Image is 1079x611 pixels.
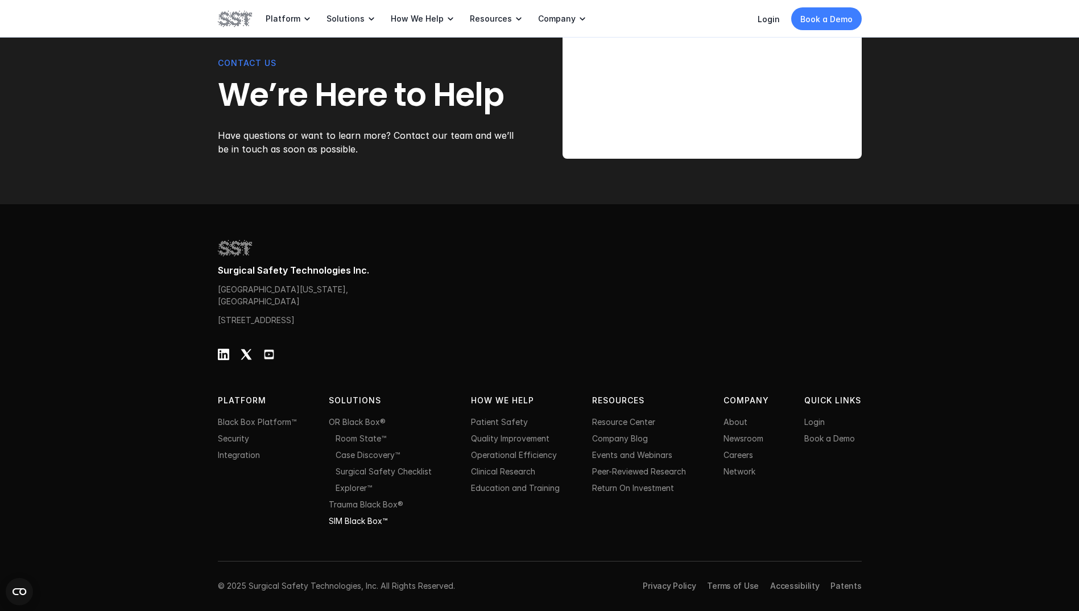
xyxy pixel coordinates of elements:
[218,76,517,114] h2: We’re Here to Help
[218,283,354,307] p: [GEOGRAPHIC_DATA][US_STATE], [GEOGRAPHIC_DATA]
[218,580,455,592] p: © 2025 Surgical Safety Technologies, Inc. All Rights Reserved.
[471,394,541,407] p: HOW WE HELP
[6,578,33,605] button: Open CMP widget
[791,7,862,30] a: Book a Demo
[336,483,372,493] a: Explorer™
[336,450,400,460] a: Case Discovery™
[218,394,288,407] p: PLATFORM
[770,581,819,591] a: Accessibility
[471,434,549,443] a: Quality Improvement
[592,394,691,407] p: Resources
[218,57,276,69] p: CONTACT US
[329,499,403,509] a: Trauma Black Box®
[724,394,772,407] p: Company
[218,434,249,443] a: Security
[218,450,260,460] a: Integration
[329,417,386,427] a: OR Black Box®
[329,394,402,407] p: Solutions
[266,14,300,24] p: Platform
[336,466,432,476] a: Surgical Safety Checklist
[471,466,535,476] a: Clinical Research
[804,417,825,427] a: Login
[471,483,560,493] a: Education and Training
[391,14,444,24] p: How We Help
[592,417,655,427] a: Resource Center
[218,129,517,156] p: Have questions or want to learn more? Contact our team and we’ll be in touch as soon as possible.
[724,450,753,460] a: Careers
[800,13,853,25] p: Book a Demo
[724,434,763,443] a: Newsroom
[218,238,252,258] img: SST logo
[592,466,686,476] a: Peer-Reviewed Research
[724,466,755,476] a: Network
[471,450,557,460] a: Operational Efficiency
[329,516,387,526] a: SIM Black Box™
[218,9,252,28] img: SST logo
[643,581,696,591] a: Privacy Policy
[471,417,528,427] a: Patient Safety
[218,417,296,427] a: Black Box Platform™
[707,581,759,591] a: Terms of Use
[592,434,648,443] a: Company Blog
[218,314,328,326] p: [STREET_ADDRESS]
[218,265,862,276] p: Surgical Safety Technologies Inc.
[804,434,855,443] a: Book a Demo
[263,349,275,360] img: Youtube Logo
[724,417,747,427] a: About
[326,14,365,24] p: Solutions
[470,14,512,24] p: Resources
[538,14,576,24] p: Company
[592,483,674,493] a: Return On Investment
[804,394,861,407] p: QUICK LINKS
[336,434,386,443] a: Room State™
[758,14,780,24] a: Login
[830,581,861,591] a: Patents
[592,450,672,460] a: Events and Webinars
